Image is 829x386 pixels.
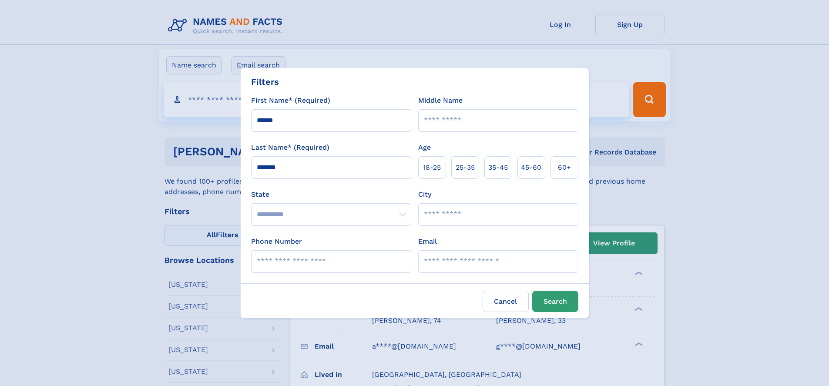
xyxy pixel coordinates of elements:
[423,162,441,173] span: 18‑25
[251,142,329,153] label: Last Name* (Required)
[251,236,302,247] label: Phone Number
[521,162,541,173] span: 45‑60
[456,162,475,173] span: 25‑35
[488,162,508,173] span: 35‑45
[418,236,437,247] label: Email
[483,291,529,312] label: Cancel
[418,189,431,200] label: City
[558,162,571,173] span: 60+
[251,189,411,200] label: State
[418,142,431,153] label: Age
[251,75,279,88] div: Filters
[251,95,330,106] label: First Name* (Required)
[532,291,578,312] button: Search
[418,95,463,106] label: Middle Name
